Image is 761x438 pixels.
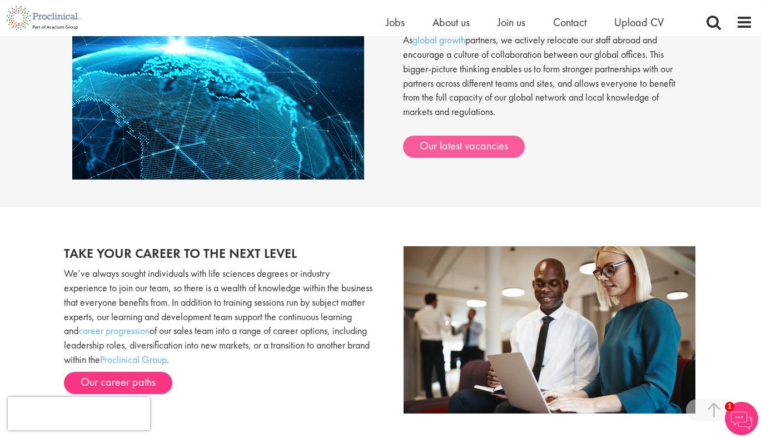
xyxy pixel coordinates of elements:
[432,15,470,29] a: About us
[78,324,150,337] a: career progression
[614,15,664,29] a: Upload CV
[8,397,150,430] iframe: reCAPTCHA
[64,372,172,394] a: Our career paths
[553,15,586,29] a: Contact
[403,33,689,130] p: As partners, we actively relocate our staff abroad and encourage a culture of collaboration betwe...
[64,266,372,366] p: We’ve always sought individuals with life sciences degrees or industry experience to join our tea...
[725,402,758,435] img: Chatbot
[412,33,465,46] a: global growth
[498,15,525,29] a: Join us
[725,402,734,411] span: 1
[403,136,525,158] a: Our latest vacancies
[64,246,372,261] h2: Take your career to the next level
[386,15,405,29] a: Jobs
[100,353,167,366] a: Proclinical Group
